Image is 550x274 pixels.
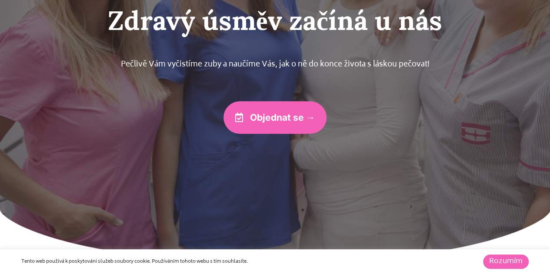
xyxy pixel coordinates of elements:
p: Pečlivě Vám vyčistíme zuby a naučíme Vás, jak o ně do konce života s láskou pečovat! [14,58,536,72]
a: Objednat se → [223,101,327,134]
h2: Zdravý úsměv začíná u nás [14,5,536,36]
a: Rozumím [483,254,529,269]
span: Objednat se → [250,113,315,122]
div: Tento web používá k poskytování služeb soubory cookie. Používáním tohoto webu s tím souhlasíte. [21,258,377,266]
